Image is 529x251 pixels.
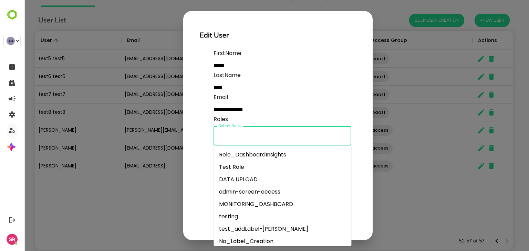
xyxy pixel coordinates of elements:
[189,235,327,248] li: No_Label_Creation
[7,215,17,225] button: Logout
[7,234,18,245] div: SR
[189,149,327,161] li: Role_DashboardInsights
[189,186,327,198] li: admin-screen-access
[7,37,15,45] div: AU
[189,49,293,57] label: FirstName
[189,223,327,235] li: test_addLabel-[PERSON_NAME]
[189,173,327,186] li: DATA UPLOAD
[189,71,293,79] label: LastName
[189,145,202,154] label: DAG
[176,30,332,41] h2: Edit User
[189,161,327,173] li: Test Role
[189,115,204,123] label: Roles
[189,93,293,101] label: Email
[189,198,327,210] li: MONITORING_DASHBOARD
[189,210,327,223] li: testing
[194,123,216,129] label: Select Role
[3,8,21,21] img: BambooboxLogoMark.f1c84d78b4c51b1a7b5f700c9845e183.svg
